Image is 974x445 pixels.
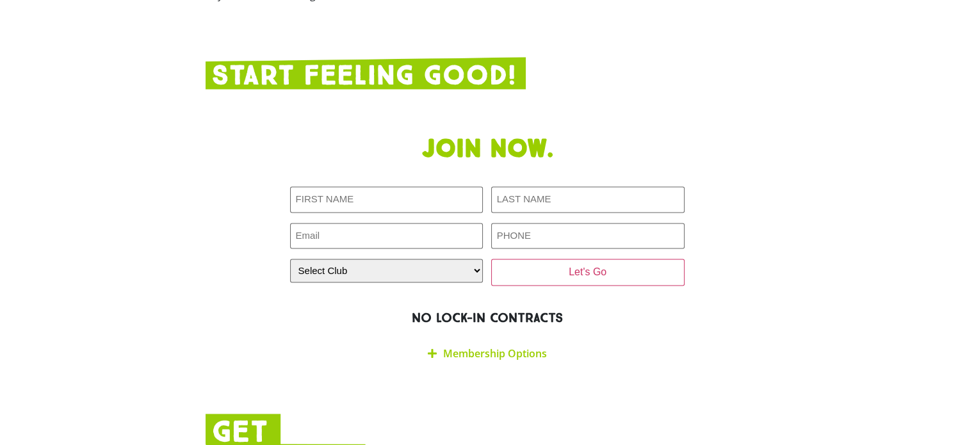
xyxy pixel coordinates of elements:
[206,134,769,165] h1: Join now.
[290,223,483,249] input: Email
[290,186,483,213] input: FIRST NAME
[491,259,685,286] input: Let's Go
[290,339,685,369] div: Membership Options
[206,310,769,326] h2: NO LOCK-IN CONTRACTS
[443,346,547,360] a: Membership Options
[491,223,685,249] input: PHONE
[491,186,685,213] input: LAST NAME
